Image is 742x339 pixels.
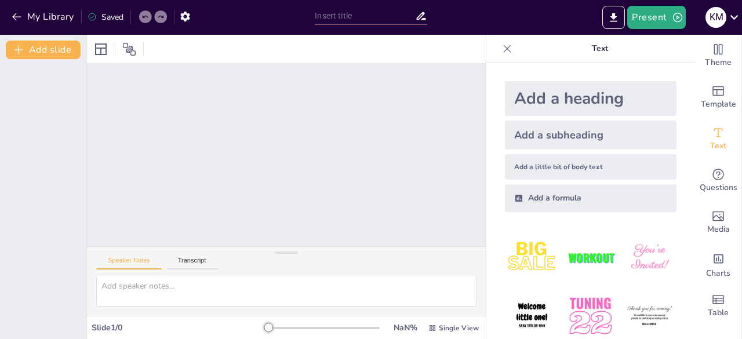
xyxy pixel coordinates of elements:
span: Questions [700,181,737,194]
div: Layout [92,40,110,59]
button: Speaker Notes [96,257,162,269]
img: 1.jpeg [505,231,559,285]
button: Transcript [166,257,218,269]
div: NaN % [391,322,419,333]
div: Add images, graphics, shapes or video [695,202,741,243]
p: Text [517,35,683,63]
div: Add ready made slides [695,76,741,118]
button: Add slide [6,41,81,59]
span: Single View [439,323,479,333]
span: Table [708,307,729,319]
div: Add a subheading [505,121,676,150]
input: Insert title [315,8,414,24]
span: Text [710,140,726,152]
span: Theme [705,56,732,69]
div: Change the overall theme [695,35,741,76]
button: My Library [9,8,79,26]
div: Add text boxes [695,118,741,160]
div: Slide 1 / 0 [92,322,268,333]
div: Add a formula [505,184,676,212]
span: Media [707,223,730,236]
div: Add a heading [505,81,676,116]
img: 3.jpeg [623,231,676,285]
span: Template [701,98,736,111]
div: Get real-time input from your audience [695,160,741,202]
span: Position [122,42,136,56]
button: Export to PowerPoint [602,6,625,29]
button: K M [705,6,726,29]
button: Present [627,6,685,29]
div: Add charts and graphs [695,243,741,285]
div: Add a table [695,285,741,327]
div: K M [705,7,726,28]
span: Charts [706,267,730,280]
div: Add a little bit of body text [505,154,676,180]
div: Saved [88,12,123,23]
img: 2.jpeg [563,231,617,285]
